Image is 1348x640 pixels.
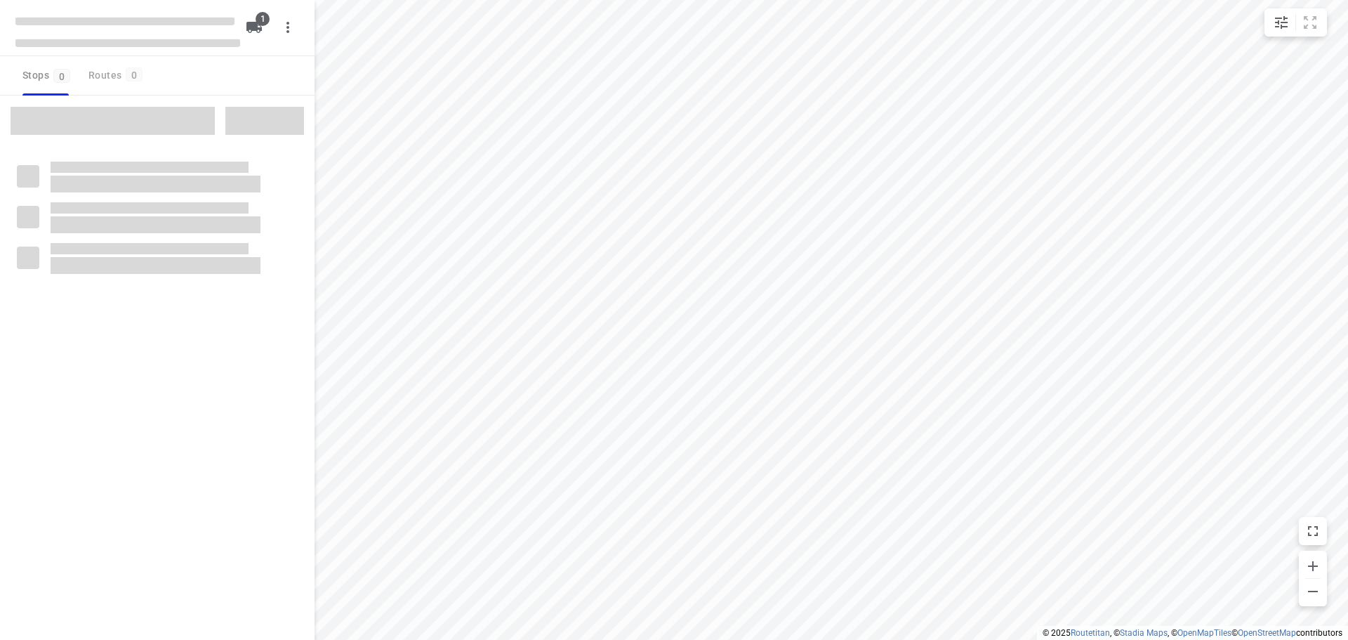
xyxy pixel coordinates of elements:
[1071,628,1110,638] a: Routetitan
[1120,628,1168,638] a: Stadia Maps
[1264,8,1327,37] div: small contained button group
[1267,8,1295,37] button: Map settings
[1177,628,1231,638] a: OpenMapTiles
[1043,628,1342,638] li: © 2025 , © , © © contributors
[1238,628,1296,638] a: OpenStreetMap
